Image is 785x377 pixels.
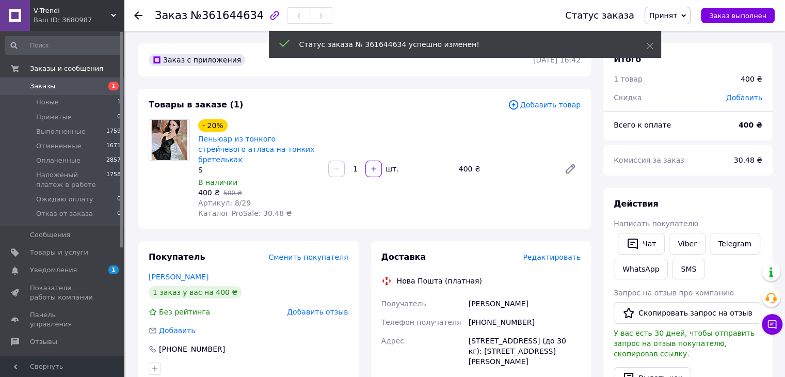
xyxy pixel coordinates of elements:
[34,15,124,25] div: Ваш ID: 3680987
[701,8,775,23] button: Заказ выполнен
[117,209,121,218] span: 0
[5,36,122,55] input: Поиск
[198,178,237,186] span: В наличии
[223,190,242,197] span: 500 ₴
[710,233,760,255] a: Telegram
[198,119,228,132] div: - 20%
[734,156,762,164] span: 30.48 ₴
[381,300,426,308] span: Получатель
[190,9,264,22] span: №361644634
[30,355,72,365] span: Покупатели
[36,209,93,218] span: Отказ от заказа
[159,326,195,335] span: Добавить
[34,6,111,15] span: V-Trendi
[149,120,189,160] img: Пеньюар из тонкого стрейчевого атласа на тонких бретельках
[36,156,81,165] span: Оплаченные
[117,195,121,204] span: 0
[108,265,119,274] span: 1
[198,209,292,217] span: Каталог ProSale: 30.48 ₴
[287,308,348,316] span: Добавить отзыв
[30,337,57,347] span: Отзывы
[149,54,245,66] div: Заказ с приложения
[198,199,251,207] span: Артикул: 8/29
[36,113,72,122] span: Принятые
[30,82,55,91] span: Заказы
[30,310,95,329] span: Панель управления
[741,74,762,84] div: 400 ₴
[394,276,485,286] div: Нова Пошта (платная)
[159,308,210,316] span: Без рейтинга
[198,189,220,197] span: 400 ₴
[614,329,755,358] span: У вас есть 30 дней, чтобы отправить запрос на отзыв покупателю, скопировав ссылку.
[649,11,677,20] span: Принят
[158,344,226,354] div: [PHONE_NUMBER]
[30,230,70,240] span: Сообщения
[762,314,782,335] button: Чат с покупателем
[30,64,103,73] span: Заказы и сообщения
[614,289,734,297] span: Запрос на отзыв про компанию
[30,265,77,275] span: Уведомления
[560,159,581,179] a: Редактировать
[149,100,243,109] span: Товары в заказе (1)
[30,284,95,302] span: Показатели работы компании
[117,98,121,107] span: 1
[198,165,320,175] div: S
[381,337,404,345] span: Адрес
[467,313,583,332] div: [PHONE_NUMBER]
[381,318,461,326] span: Телефон получателя
[467,332,583,371] div: [STREET_ADDRESS] (до 30 кг): [STREET_ADDRESS][PERSON_NAME]
[508,99,581,111] span: Добавить товар
[106,142,121,151] span: 1671
[149,252,205,262] span: Покупатель
[709,12,766,20] span: Заказ выполнен
[381,252,426,262] span: Доставка
[36,170,106,189] span: Наложеный платеж в работе
[614,121,671,129] span: Всего к оплате
[669,233,705,255] a: Viber
[30,248,88,257] span: Товары и услуги
[36,127,86,136] span: Выполненные
[198,135,314,164] a: Пеньюар из тонкого стрейчевого атласа на тонких бретельках
[268,253,348,261] span: Сменить покупателя
[106,127,121,136] span: 1759
[467,294,583,313] div: [PERSON_NAME]
[618,233,665,255] button: Чат
[134,10,142,21] div: Вернуться назад
[726,93,762,102] span: Добавить
[614,219,698,228] span: Написать покупателю
[106,170,121,189] span: 1758
[155,9,187,22] span: Заказ
[149,286,242,299] div: 1 заказ у вас на 400 ₴
[117,113,121,122] span: 0
[523,253,581,261] span: Редактировать
[106,156,121,165] span: 2857
[36,98,59,107] span: Новые
[614,302,761,324] button: Скопировать запрос на отзыв
[614,156,684,164] span: Комиссия за заказ
[614,93,642,102] span: Скидка
[36,142,81,151] span: Отмененные
[149,273,209,281] a: [PERSON_NAME]
[108,82,119,90] span: 1
[614,259,668,279] a: WhatsApp
[614,75,643,83] span: 1 товар
[299,39,620,50] div: Статус заказа № 361644634 успешно изменен!
[565,10,634,21] div: Статус заказа
[36,195,93,204] span: Ожидаю оплату
[383,164,399,174] div: шт.
[672,259,705,279] button: SMS
[455,162,556,176] div: 400 ₴
[739,121,762,129] b: 400 ₴
[614,199,659,209] span: Действия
